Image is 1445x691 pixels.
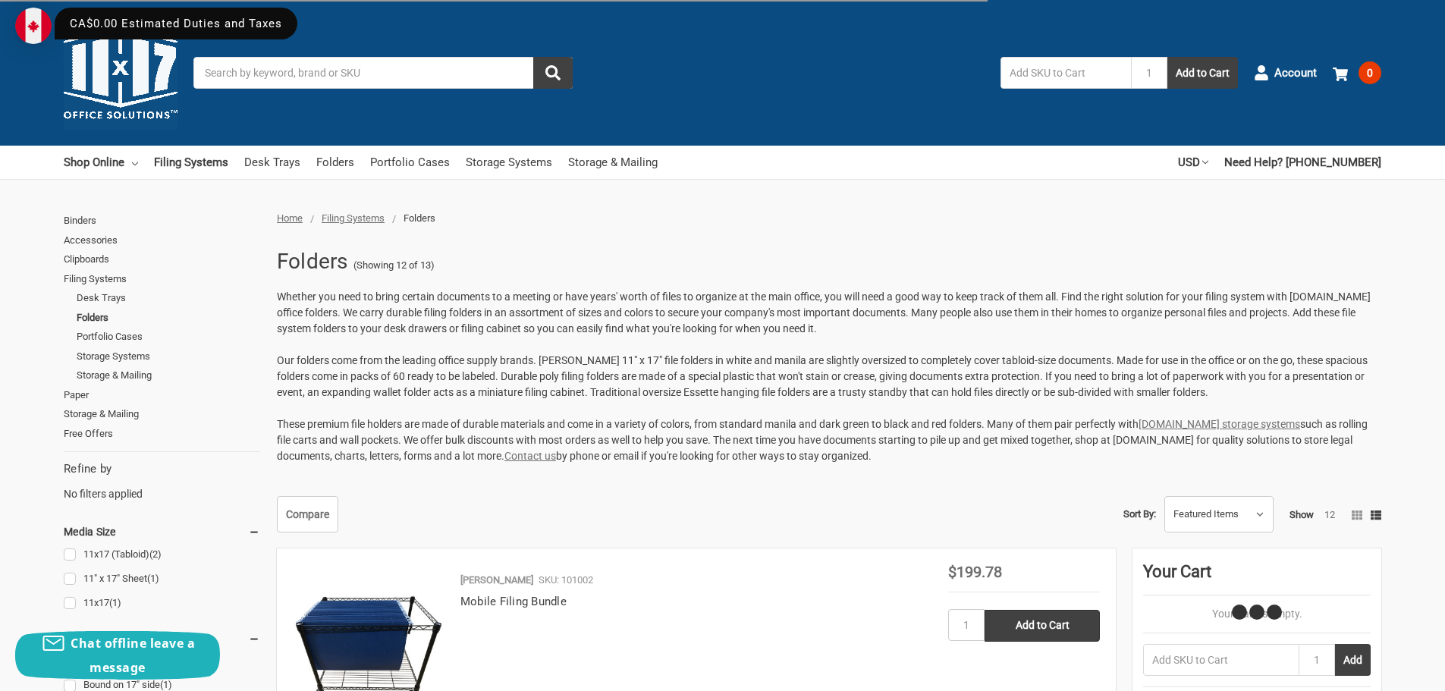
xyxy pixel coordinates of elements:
a: Home [277,212,303,224]
span: (1) [147,573,159,584]
p: [PERSON_NAME] [460,573,533,588]
a: Binders [64,211,260,231]
h1: Folders [277,242,348,281]
span: Show [1290,509,1314,520]
a: Clipboards [64,250,260,269]
img: 11x17.com [64,16,177,130]
a: Folders [316,146,354,179]
input: Add SKU to Cart [1001,57,1131,89]
a: Free Offers [64,424,260,444]
h5: Media Size [64,523,260,541]
p: SKU: 101002 [539,573,593,588]
a: Paper [64,385,260,405]
a: Filing Systems [154,146,228,179]
a: 0 [1333,53,1381,93]
button: Chat offline leave a message [15,631,220,680]
span: Chat offline leave a message [71,635,195,676]
a: Need Help? [PHONE_NUMBER] [1224,146,1381,179]
a: Storage & Mailing [77,366,260,385]
a: Shop Online [64,146,138,179]
a: Portfolio Cases [77,327,260,347]
a: 12 [1324,509,1335,520]
p: These premium file holders are made of durable materials and come in a variety of colors, from st... [277,416,1381,464]
a: Storage Systems [466,146,552,179]
input: Add to Cart [985,610,1100,642]
span: $199.78 [948,563,1002,581]
span: (2) [149,548,162,560]
div: Your Cart [1143,559,1371,595]
p: Whether you need to bring certain documents to a meeting or have years' worth of files to organiz... [277,289,1381,337]
button: Add to Cart [1167,57,1238,89]
a: Portfolio Cases [370,146,450,179]
a: Folders [77,308,260,328]
a: [DOMAIN_NAME] storage systems [1139,418,1300,430]
div: CA$0.00 Estimated Duties and Taxes [55,8,297,39]
a: Accessories [64,231,260,250]
a: 11" x 17" Sheet [64,569,260,589]
span: (1) [160,679,172,690]
a: Desk Trays [77,288,260,308]
img: duty and tax information for Canada [15,8,52,44]
span: (Showing 12 of 13) [353,258,435,273]
a: Filing Systems [64,269,260,289]
div: No filters applied [64,460,260,501]
a: Storage & Mailing [64,404,260,424]
a: Account [1254,53,1317,93]
a: Desk Trays [244,146,300,179]
a: Mobile Filing Bundle [460,595,567,608]
a: USD [1178,146,1208,179]
span: (1) [109,597,121,608]
a: Storage Systems [77,347,260,366]
h5: Refine by [64,460,260,478]
a: 11x17 [64,593,260,614]
label: Sort By: [1123,503,1156,526]
span: 0 [1359,61,1381,84]
a: Filing Systems [322,212,385,224]
span: Account [1274,64,1317,82]
span: Folders [404,212,435,224]
a: 11x17 (Tabloid) [64,545,260,565]
a: Storage & Mailing [568,146,658,179]
p: Our folders come from the leading office supply brands. [PERSON_NAME] 11" x 17" file folders in w... [277,353,1381,400]
a: Compare [277,496,338,532]
input: Search by keyword, brand or SKU [193,57,573,89]
a: Contact us [504,450,556,462]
